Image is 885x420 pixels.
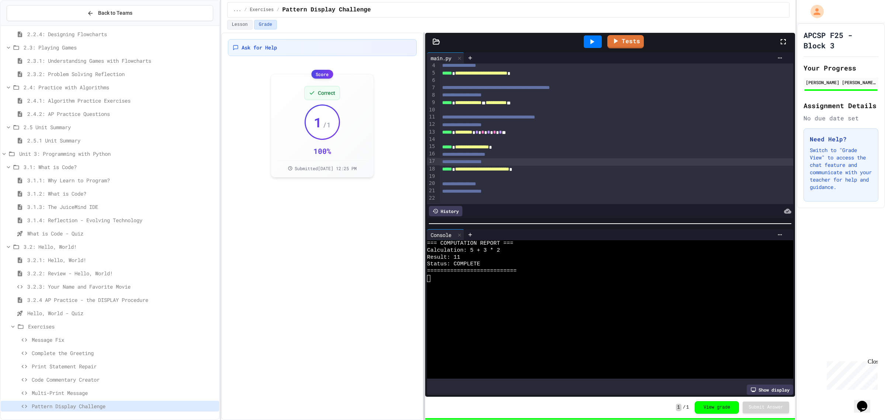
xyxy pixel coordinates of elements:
span: 3.2.3: Your Name and Favorite Movie [27,283,216,290]
span: Pattern Display Challenge [32,402,216,410]
span: Hello, World - Quiz [27,309,216,317]
span: 3.2.2: Review - Hello, World! [27,269,216,277]
div: My Account [803,3,826,20]
span: 3.2.4 AP Practice - the DISPLAY Procedure [27,296,216,304]
span: Exercises [250,7,274,13]
span: Back to Teams [98,9,132,17]
span: Unit 3: Programming with Python [19,150,216,158]
iframe: chat widget [824,358,878,390]
span: 2.4.2: AP Practice Questions [27,110,216,118]
span: Pattern Display Challenge [282,6,371,14]
span: Print Statement Repair [32,362,216,370]
span: 2.4: Practice with Algorithms [24,83,216,91]
h2: Your Progress [804,63,878,73]
button: Back to Teams [7,5,213,21]
span: Complete the Greeting [32,349,216,357]
span: 2.3.2: Problem Solving Reflection [27,70,216,78]
span: 3.1.1: Why Learn to Program? [27,176,216,184]
span: Multi-Print Message [32,389,216,397]
span: 2.2.4: Designing Flowcharts [27,30,216,38]
span: 2.5 Unit Summary [24,123,216,131]
span: 3.1: What is Code? [24,163,216,171]
span: 3.1.3: The JuiceMind IDE [27,203,216,211]
span: 3.1.4: Reflection - Evolving Technology [27,216,216,224]
span: 3.2.1: Hello, World! [27,256,216,264]
span: ... [233,7,242,13]
span: Exercises [28,323,216,330]
span: What is Code - Quiz [27,230,216,237]
span: 2.3: Playing Games [24,44,216,51]
iframe: chat widget [854,390,878,413]
button: Lesson [227,20,253,30]
div: No due date set [804,114,878,123]
p: Switch to "Grade View" to access the chat feature and communicate with your teacher for help and ... [810,147,872,191]
span: 2.3.1: Understanding Games with Flowcharts [27,57,216,65]
span: / [277,7,279,13]
span: 2.4.1: Algorithm Practice Exercises [27,97,216,104]
span: 2.5.1 Unit Summary [27,137,216,144]
h1: APCSP F25 - Block 3 [804,30,878,51]
span: Code Commentary Creator [32,376,216,383]
span: 3.2: Hello, World! [24,243,216,251]
div: Chat with us now!Close [3,3,51,47]
div: [PERSON_NAME] [PERSON_NAME] Alavudin [806,79,876,86]
h2: Assignment Details [804,100,878,111]
span: / [244,7,247,13]
button: Grade [254,20,277,30]
h3: Need Help? [810,135,872,144]
span: Message Fix [32,336,216,344]
span: 3.1.2: What is Code? [27,190,216,197]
